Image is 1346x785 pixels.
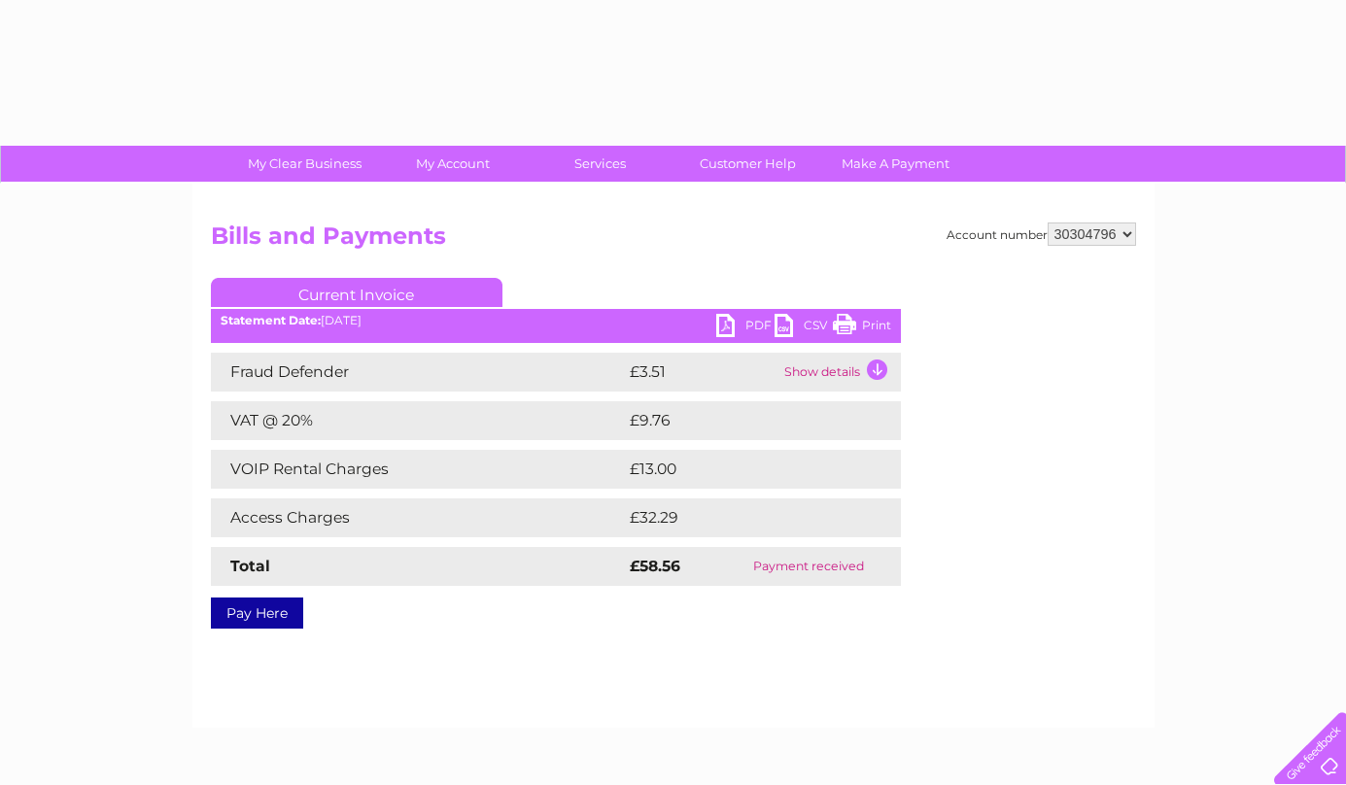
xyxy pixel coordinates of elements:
[625,401,856,440] td: £9.76
[211,278,502,307] a: Current Invoice
[779,353,901,392] td: Show details
[625,353,779,392] td: £3.51
[625,498,861,537] td: £32.29
[211,353,625,392] td: Fraud Defender
[211,450,625,489] td: VOIP Rental Charges
[211,597,303,629] a: Pay Here
[211,314,901,327] div: [DATE]
[775,314,833,342] a: CSV
[716,547,900,586] td: Payment received
[947,222,1136,246] div: Account number
[630,557,680,575] strong: £58.56
[716,314,775,342] a: PDF
[372,146,533,182] a: My Account
[221,313,321,327] b: Statement Date:
[520,146,680,182] a: Services
[833,314,891,342] a: Print
[668,146,828,182] a: Customer Help
[230,557,270,575] strong: Total
[625,450,860,489] td: £13.00
[211,222,1136,259] h2: Bills and Payments
[815,146,976,182] a: Make A Payment
[224,146,385,182] a: My Clear Business
[211,498,625,537] td: Access Charges
[211,401,625,440] td: VAT @ 20%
